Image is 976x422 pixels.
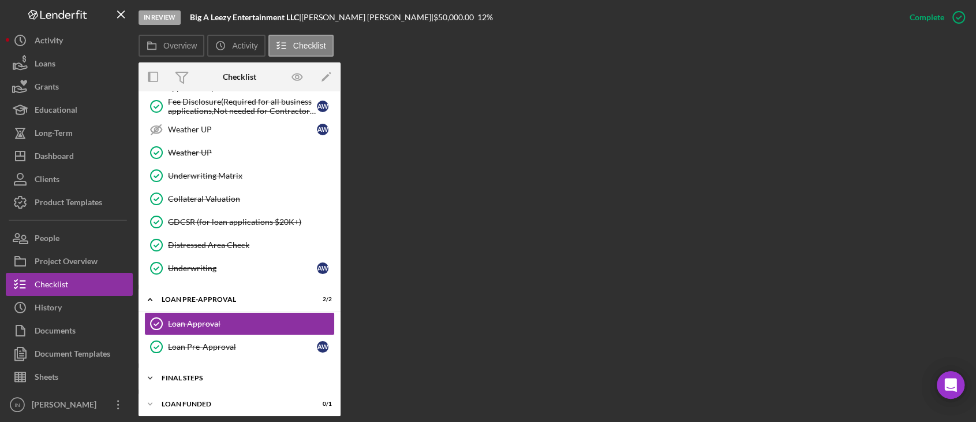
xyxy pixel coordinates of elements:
[144,234,335,257] a: Distressed Area Check
[6,52,133,75] button: Loans
[168,217,334,227] div: GDCSR (for loan applications $20K+)
[168,194,334,203] div: Collateral Valuation
[168,171,334,180] div: Underwriting Matrix
[35,191,102,217] div: Product Templates
[311,401,332,408] div: 0 / 1
[232,41,257,50] label: Activity
[168,240,334,250] div: Distressed Area Check
[35,98,77,124] div: Educational
[144,312,335,335] a: Loan Approval
[144,210,335,234] a: GDCSR (for loan applications $20K+)
[223,72,256,82] div: Checklist
[35,52,55,78] div: Loans
[317,101,328,112] div: A W
[139,10,181,25] div: In Review
[14,402,20,408] text: IN
[35,168,59,194] div: Clients
[910,6,944,29] div: Complete
[301,13,433,22] div: [PERSON_NAME] [PERSON_NAME] |
[6,121,133,145] button: Long-Term
[190,13,301,22] div: |
[317,262,328,274] div: A W
[6,393,133,416] button: IN[PERSON_NAME]
[144,141,335,164] a: Weather UP
[168,319,334,328] div: Loan Approval
[35,250,98,276] div: Project Overview
[190,12,299,22] b: Big A Leezy Entertainment LLC
[144,95,335,118] a: Fee Disclosure(Required for all business applications,Not needed for Contractor loans)AW
[311,296,332,303] div: 2 / 2
[35,365,58,391] div: Sheets
[6,365,133,388] button: Sheets
[162,401,303,408] div: LOAN FUNDED
[168,148,334,157] div: Weather UP
[6,191,133,214] button: Product Templates
[207,35,265,57] button: Activity
[139,35,204,57] button: Overview
[6,319,133,342] button: Documents
[6,273,133,296] button: Checklist
[6,296,133,319] button: History
[6,227,133,250] button: People
[35,121,73,147] div: Long-Term
[6,168,133,191] button: Clients
[433,13,477,22] div: $50,000.00
[35,319,76,345] div: Documents
[35,227,59,253] div: People
[35,273,68,299] div: Checklist
[35,75,59,101] div: Grants
[168,342,317,351] div: Loan Pre-Approval
[6,342,133,365] button: Document Templates
[6,98,133,121] button: Educational
[168,264,317,273] div: Underwriting
[898,6,970,29] button: Complete
[293,41,326,50] label: Checklist
[317,341,328,353] div: A W
[268,35,334,57] button: Checklist
[477,13,493,22] div: 12 %
[317,124,328,135] div: A W
[35,342,110,368] div: Document Templates
[144,335,335,358] a: Loan Pre-ApprovalAW
[144,164,335,187] a: Underwriting Matrix
[6,29,133,52] button: Activity
[6,75,133,98] button: Grants
[6,145,133,168] button: Dashboard
[6,250,133,273] button: Project Overview
[35,296,62,322] div: History
[168,97,317,116] div: Fee Disclosure(Required for all business applications,Not needed for Contractor loans)
[29,393,104,419] div: [PERSON_NAME]
[937,371,964,399] div: Open Intercom Messenger
[144,118,335,141] a: Weather UPAW
[162,296,303,303] div: LOAN PRE-APPROVAL
[163,41,197,50] label: Overview
[162,375,326,382] div: FINAL STEPS
[35,145,74,171] div: Dashboard
[168,125,317,134] div: Weather UP
[35,29,63,55] div: Activity
[144,257,335,280] a: UnderwritingAW
[144,187,335,210] a: Collateral Valuation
